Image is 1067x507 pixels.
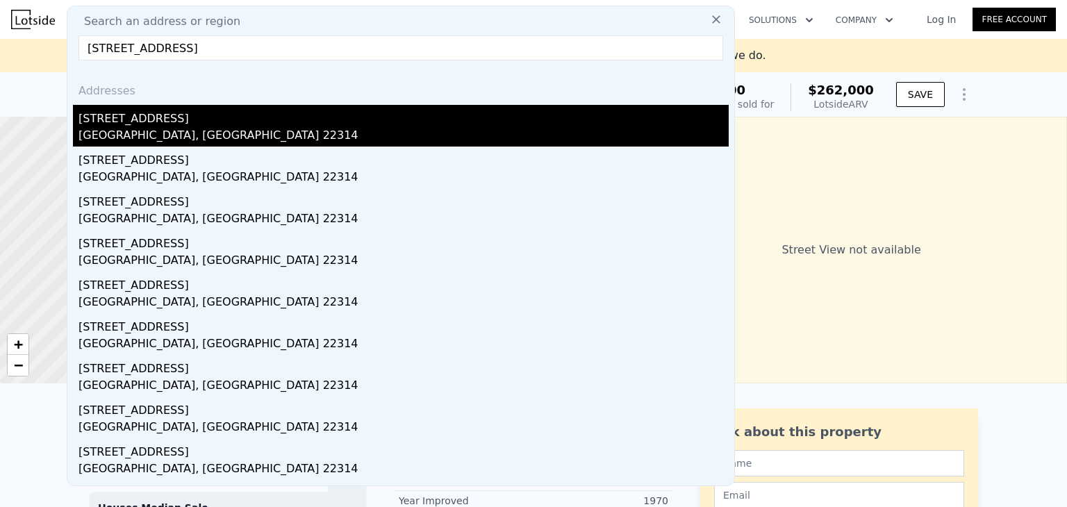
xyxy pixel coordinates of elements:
div: Ask about this property [714,422,964,442]
div: [STREET_ADDRESS] [78,438,729,460]
div: [STREET_ADDRESS] [78,480,729,502]
div: [GEOGRAPHIC_DATA], [GEOGRAPHIC_DATA] 22314 [78,294,729,313]
input: Name [714,450,964,476]
div: [STREET_ADDRESS] [78,230,729,252]
span: $262,000 [808,83,874,97]
button: Show Options [950,81,978,108]
a: Zoom out [8,355,28,376]
div: [GEOGRAPHIC_DATA], [GEOGRAPHIC_DATA] 22314 [78,335,729,355]
div: [STREET_ADDRESS] [78,313,729,335]
div: [GEOGRAPHIC_DATA], [GEOGRAPHIC_DATA] 22314 [78,460,729,480]
div: [GEOGRAPHIC_DATA], [GEOGRAPHIC_DATA] 22314 [78,377,729,397]
div: Addresses [73,72,729,105]
div: [GEOGRAPHIC_DATA], [GEOGRAPHIC_DATA] 22314 [78,252,729,272]
div: [STREET_ADDRESS] [78,105,729,127]
span: Search an address or region [73,13,240,30]
a: Zoom in [8,334,28,355]
a: Free Account [973,8,1056,31]
button: Solutions [738,8,825,33]
div: [STREET_ADDRESS] [78,147,729,169]
div: [STREET_ADDRESS] [78,355,729,377]
div: [STREET_ADDRESS] [78,397,729,419]
a: Log In [910,13,973,26]
div: [STREET_ADDRESS] [78,188,729,210]
button: SAVE [896,82,945,107]
div: [GEOGRAPHIC_DATA], [GEOGRAPHIC_DATA] 22314 [78,127,729,147]
img: Lotside [11,10,55,29]
div: Street View not available [636,117,1067,383]
span: + [14,335,23,353]
div: [GEOGRAPHIC_DATA], [GEOGRAPHIC_DATA] 22314 [78,210,729,230]
span: − [14,356,23,374]
div: [GEOGRAPHIC_DATA], [GEOGRAPHIC_DATA] 22314 [78,419,729,438]
div: Lotside ARV [808,97,874,111]
div: [STREET_ADDRESS] [78,272,729,294]
input: Enter an address, city, region, neighborhood or zip code [78,35,723,60]
button: Company [825,8,904,33]
div: [GEOGRAPHIC_DATA], [GEOGRAPHIC_DATA] 22314 [78,169,729,188]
